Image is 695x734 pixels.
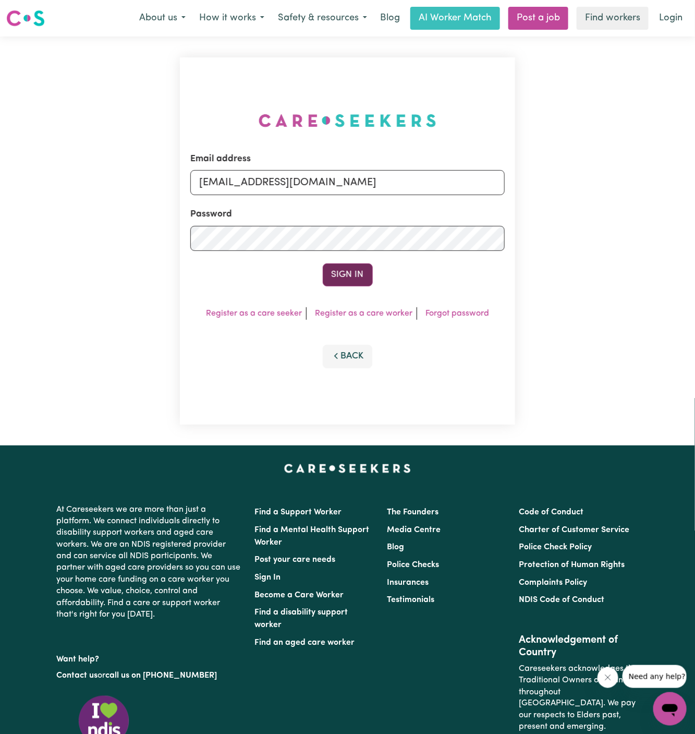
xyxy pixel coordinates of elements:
[132,7,192,29] button: About us
[57,671,98,680] a: Contact us
[57,666,242,685] p: or
[255,526,370,547] a: Find a Mental Health Support Worker
[425,309,489,318] a: Forgot password
[387,596,434,604] a: Testimonials
[519,634,638,659] h2: Acknowledgement of Country
[190,170,505,195] input: Email address
[323,263,373,286] button: Sign In
[653,7,689,30] a: Login
[387,579,429,587] a: Insurances
[508,7,568,30] a: Post a job
[577,7,649,30] a: Find workers
[284,464,411,473] a: Careseekers home page
[387,561,439,569] a: Police Checks
[623,665,687,688] iframe: Message from company
[190,208,232,221] label: Password
[519,579,587,587] a: Complaints Policy
[57,649,242,665] p: Want help?
[190,152,251,166] label: Email address
[519,526,629,534] a: Charter of Customer Service
[598,667,618,688] iframe: Close message
[255,556,336,564] a: Post your care needs
[271,7,374,29] button: Safety & resources
[519,543,592,551] a: Police Check Policy
[255,608,348,629] a: Find a disability support worker
[6,9,45,28] img: Careseekers logo
[519,561,625,569] a: Protection of Human Rights
[653,692,687,726] iframe: Button to launch messaging window
[192,7,271,29] button: How it works
[315,309,412,318] a: Register as a care worker
[57,500,242,625] p: At Careseekers we are more than just a platform. We connect individuals directly to disability su...
[255,591,344,599] a: Become a Care Worker
[387,543,404,551] a: Blog
[519,508,583,516] a: Code of Conduct
[387,508,438,516] a: The Founders
[255,573,281,582] a: Sign In
[206,309,302,318] a: Register as a care seeker
[106,671,217,680] a: call us on [PHONE_NUMBER]
[387,526,441,534] a: Media Centre
[255,639,355,647] a: Find an aged care worker
[255,508,342,516] a: Find a Support Worker
[323,345,373,368] button: Back
[6,6,45,30] a: Careseekers logo
[374,7,406,30] a: Blog
[519,596,604,604] a: NDIS Code of Conduct
[410,7,500,30] a: AI Worker Match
